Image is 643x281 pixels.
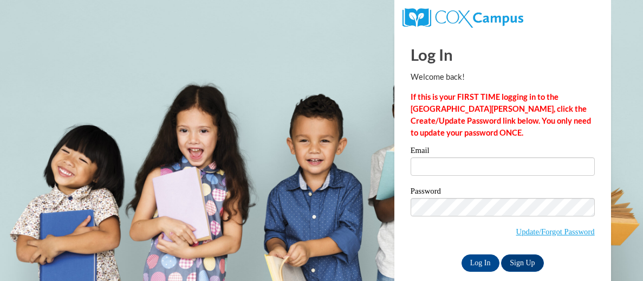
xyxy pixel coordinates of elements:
strong: If this is your FIRST TIME logging in to the [GEOGRAPHIC_DATA][PERSON_NAME], click the Create/Upd... [411,92,591,137]
a: Sign Up [501,254,543,272]
p: Welcome back! [411,71,595,83]
img: COX Campus [402,8,523,28]
label: Password [411,187,595,198]
label: Email [411,146,595,157]
h1: Log In [411,43,595,66]
input: Log In [462,254,499,272]
a: COX Campus [402,12,523,22]
a: Update/Forgot Password [516,227,595,236]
